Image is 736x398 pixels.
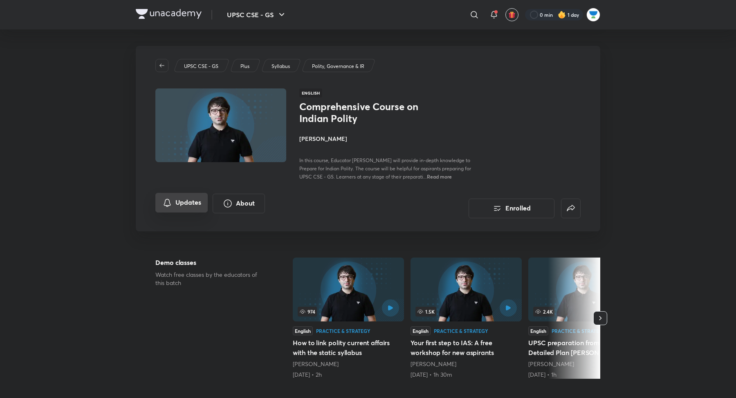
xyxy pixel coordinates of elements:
p: Watch free classes by the educators of this batch [155,271,267,287]
span: In this course, Educator [PERSON_NAME] will provide in-depth knowledge to Prepare for Indian Poli... [299,157,471,180]
a: Syllabus [270,63,292,70]
h5: Your first step to IAS: A free workshop for new aspirants [411,338,522,357]
button: Enrolled [469,199,554,218]
div: Sarmad Mehraj [293,360,404,368]
div: Practice & Strategy [316,328,370,333]
img: Company Logo [136,9,202,19]
a: 2.4KEnglishPractice & StrategyUPSC preparation from Zero! Detailed Plan [PERSON_NAME][PERSON_NAME... [528,258,640,379]
div: Sarmad Mehraj [528,360,640,368]
img: Thumbnail [154,88,287,163]
button: false [561,199,581,218]
h5: How to link polity current affairs with the static syllabus [293,338,404,357]
button: About [213,194,265,213]
span: 1.5K [415,307,436,317]
a: UPSC CSE - GS [183,63,220,70]
a: Your first step to IAS: A free workshop for new aspirants [411,258,522,379]
div: 17th Mar • 2h [293,371,404,379]
p: Syllabus [272,63,290,70]
h1: Comprehensive Course on Indian Polity [299,101,433,124]
a: Polity, Governance & IR [311,63,366,70]
a: UPSC preparation from Zero! Detailed Plan Sarmad Mehraj [528,258,640,379]
button: avatar [505,8,518,21]
button: Updates [155,193,208,213]
h4: [PERSON_NAME] [299,134,482,143]
button: UPSC CSE - GS [222,7,292,23]
img: streak [558,11,566,19]
h5: Demo classes [155,258,267,267]
div: English [528,326,548,335]
a: Company Logo [136,9,202,21]
div: Sarmad Mehraj [411,360,522,368]
p: Polity, Governance & IR [312,63,364,70]
a: 1.5KEnglishPractice & StrategyYour first step to IAS: A free workshop for new aspirants[PERSON_NA... [411,258,522,379]
span: English [299,88,322,97]
a: [PERSON_NAME] [528,360,574,368]
span: 2.4K [533,307,554,317]
p: Plus [240,63,249,70]
span: 974 [298,307,317,317]
img: Jiban Jyoti Dash [586,8,600,22]
a: Plus [239,63,251,70]
p: UPSC CSE - GS [184,63,218,70]
a: 974EnglishPractice & StrategyHow to link polity current affairs with the static syllabus[PERSON_N... [293,258,404,379]
a: How to link polity current affairs with the static syllabus [293,258,404,379]
div: 25th Mar • 1h 30m [411,371,522,379]
h5: UPSC preparation from Zero! Detailed Plan [PERSON_NAME] [528,338,640,357]
div: 4th Apr • 1h [528,371,640,379]
div: English [411,326,431,335]
div: English [293,326,313,335]
a: [PERSON_NAME] [411,360,456,368]
a: [PERSON_NAME] [293,360,339,368]
div: Practice & Strategy [434,328,488,333]
span: Read more [427,173,452,180]
img: avatar [508,11,516,18]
